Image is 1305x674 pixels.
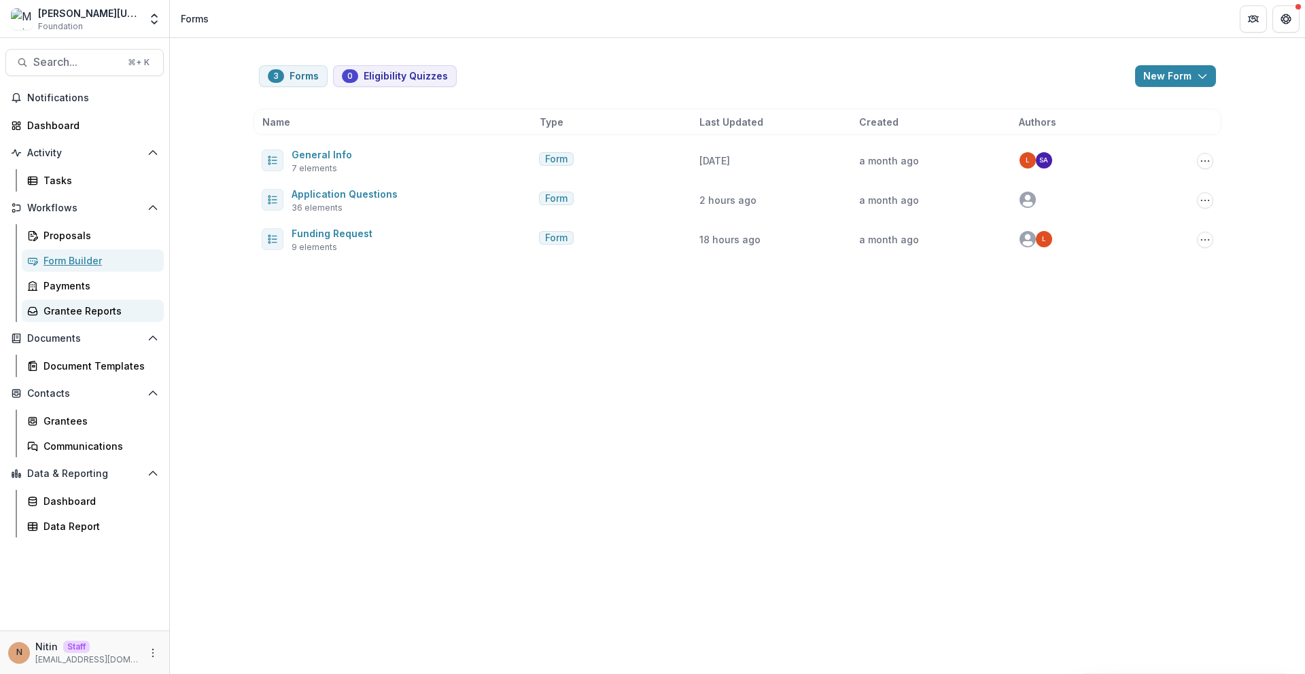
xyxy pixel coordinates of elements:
[145,645,161,661] button: More
[859,155,919,166] span: a month ago
[27,118,153,132] div: Dashboard
[262,115,290,129] span: Name
[22,274,164,297] a: Payments
[43,304,153,318] div: Grantee Reports
[22,169,164,192] a: Tasks
[22,410,164,432] a: Grantees
[545,193,568,205] span: Form
[333,65,457,87] button: Eligibility Quizzes
[545,154,568,165] span: Form
[1019,115,1056,129] span: Authors
[11,8,33,30] img: Mimi Washington Starrett Workflow Sandbox
[1042,236,1046,243] div: Lucy
[1020,231,1036,247] svg: avatar
[292,202,343,214] span: 36 elements
[699,194,756,206] span: 2 hours ago
[1135,65,1216,87] button: New Form
[43,253,153,268] div: Form Builder
[22,435,164,457] a: Communications
[292,241,337,253] span: 9 elements
[1039,157,1048,164] div: Sarah Ahart
[545,232,568,244] span: Form
[1272,5,1300,33] button: Get Help
[292,228,372,239] a: Funding Request
[5,142,164,164] button: Open Activity
[273,71,279,81] span: 3
[859,234,919,245] span: a month ago
[43,494,153,508] div: Dashboard
[27,468,142,480] span: Data & Reporting
[35,639,58,654] p: Nitin
[16,648,22,657] div: Nitin
[33,56,120,69] span: Search...
[5,383,164,404] button: Open Contacts
[63,641,90,653] p: Staff
[5,49,164,76] button: Search...
[699,234,761,245] span: 18 hours ago
[699,155,730,166] span: [DATE]
[292,149,352,160] a: General Info
[1020,192,1036,208] svg: avatar
[292,162,337,175] span: 7 elements
[292,188,398,200] a: Application Questions
[259,65,328,87] button: Forms
[859,115,899,129] span: Created
[22,515,164,537] a: Data Report
[1240,5,1267,33] button: Partners
[22,490,164,512] a: Dashboard
[43,414,153,428] div: Grantees
[27,388,142,400] span: Contacts
[43,359,153,373] div: Document Templates
[27,92,158,104] span: Notifications
[27,333,142,344] span: Documents
[43,519,153,533] div: Data Report
[540,115,563,129] span: Type
[43,173,153,188] div: Tasks
[145,5,164,33] button: Open entity switcher
[5,87,164,109] button: Notifications
[22,249,164,272] a: Form Builder
[27,202,142,214] span: Workflows
[1197,153,1213,169] button: Options
[5,197,164,219] button: Open Workflows
[1026,157,1030,164] div: Lucy
[22,224,164,247] a: Proposals
[1197,232,1213,248] button: Options
[27,147,142,159] span: Activity
[22,355,164,377] a: Document Templates
[125,55,152,70] div: ⌘ + K
[22,300,164,322] a: Grantee Reports
[38,20,83,33] span: Foundation
[35,654,139,666] p: [EMAIL_ADDRESS][DOMAIN_NAME]
[5,114,164,137] a: Dashboard
[347,71,353,81] span: 0
[5,463,164,484] button: Open Data & Reporting
[5,327,164,349] button: Open Documents
[38,6,139,20] div: [PERSON_NAME][US_STATE] [PERSON_NAME] Workflow Sandbox
[699,115,763,129] span: Last Updated
[181,12,209,26] div: Forms
[43,439,153,453] div: Communications
[175,9,214,29] nav: breadcrumb
[1197,192,1213,209] button: Options
[859,194,919,206] span: a month ago
[43,279,153,293] div: Payments
[43,228,153,243] div: Proposals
